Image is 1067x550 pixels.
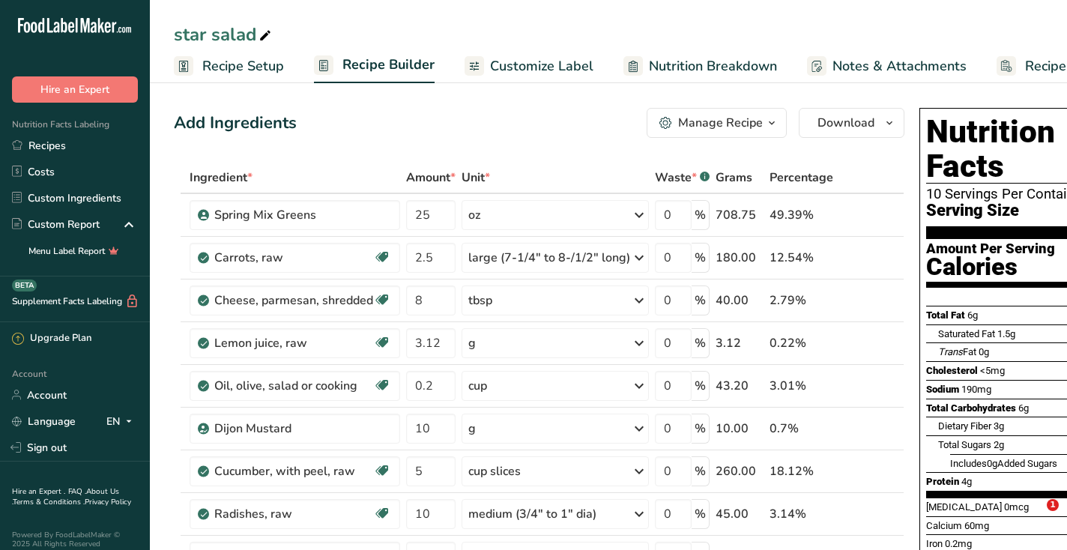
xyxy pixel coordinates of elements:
[964,520,989,531] span: 60mg
[994,420,1004,432] span: 3g
[926,538,943,549] span: Iron
[770,249,833,267] div: 12.54%
[85,497,131,507] a: Privacy Policy
[938,346,976,357] span: Fat
[979,346,989,357] span: 0g
[468,420,476,438] div: g
[817,114,874,132] span: Download
[12,486,65,497] a: Hire an Expert .
[770,420,833,438] div: 0.7%
[926,384,959,395] span: Sodium
[926,520,962,531] span: Calcium
[926,402,1016,414] span: Total Carbohydrates
[468,505,596,523] div: medium (3/4" to 1" dia)
[314,48,435,84] a: Recipe Builder
[716,291,764,309] div: 40.00
[490,56,593,76] span: Customize Label
[1016,499,1052,535] iframe: Intercom live chat
[202,56,284,76] span: Recipe Setup
[770,505,833,523] div: 3.14%
[770,169,833,187] span: Percentage
[214,462,373,480] div: Cucumber, with peel, raw
[68,486,86,497] a: FAQ .
[649,56,777,76] span: Nutrition Breakdown
[716,377,764,395] div: 43.20
[770,291,833,309] div: 2.79%
[926,309,965,321] span: Total Fat
[214,505,373,523] div: Radishes, raw
[106,412,138,430] div: EN
[647,108,787,138] button: Manage Recipe
[623,49,777,83] a: Nutrition Breakdown
[938,420,991,432] span: Dietary Fiber
[945,538,972,549] span: 0.2mg
[214,249,373,267] div: Carrots, raw
[926,242,1055,256] div: Amount Per Serving
[770,377,833,395] div: 3.01%
[716,206,764,224] div: 708.75
[938,328,995,339] span: Saturated Fat
[174,49,284,83] a: Recipe Setup
[716,505,764,523] div: 45.00
[214,334,373,352] div: Lemon juice, raw
[468,206,480,224] div: oz
[980,365,1005,376] span: <5mg
[190,169,253,187] span: Ingredient
[468,249,630,267] div: large (7-1/4" to 8-/1/2" long)
[716,420,764,438] div: 10.00
[716,169,752,187] span: Grams
[967,309,978,321] span: 6g
[174,111,297,136] div: Add Ingredients
[997,328,1015,339] span: 1.5g
[406,169,456,187] span: Amount
[214,206,391,224] div: Spring Mix Greens
[1047,499,1059,511] span: 1
[938,346,963,357] i: Trans
[12,217,100,232] div: Custom Report
[462,169,490,187] span: Unit
[926,202,1019,220] span: Serving Size
[807,49,967,83] a: Notes & Attachments
[926,476,959,487] span: Protein
[716,249,764,267] div: 180.00
[12,486,119,507] a: About Us .
[994,439,1004,450] span: 2g
[770,206,833,224] div: 49.39%
[716,334,764,352] div: 3.12
[770,462,833,480] div: 18.12%
[832,56,967,76] span: Notes & Attachments
[468,377,487,395] div: cup
[961,476,972,487] span: 4g
[950,458,1057,469] span: Includes Added Sugars
[1004,501,1029,513] span: 0mcg
[468,291,492,309] div: tbsp
[465,49,593,83] a: Customize Label
[342,55,435,75] span: Recipe Builder
[655,169,710,187] div: Waste
[12,331,91,346] div: Upgrade Plan
[987,458,997,469] span: 0g
[926,256,1055,278] div: Calories
[12,531,138,549] div: Powered By FoodLabelMaker © 2025 All Rights Reserved
[12,408,76,435] a: Language
[468,462,521,480] div: cup slices
[1018,402,1029,414] span: 6g
[961,384,991,395] span: 190mg
[214,291,373,309] div: Cheese, parmesan, shredded
[12,279,37,291] div: BETA
[770,334,833,352] div: 0.22%
[214,420,391,438] div: Dijon Mustard
[12,76,138,103] button: Hire an Expert
[926,501,1002,513] span: [MEDICAL_DATA]
[799,108,904,138] button: Download
[174,21,274,48] div: star salad
[13,497,85,507] a: Terms & Conditions .
[468,334,476,352] div: g
[938,439,991,450] span: Total Sugars
[678,114,763,132] div: Manage Recipe
[214,377,373,395] div: Oil, olive, salad or cooking
[716,462,764,480] div: 260.00
[926,365,978,376] span: Cholesterol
